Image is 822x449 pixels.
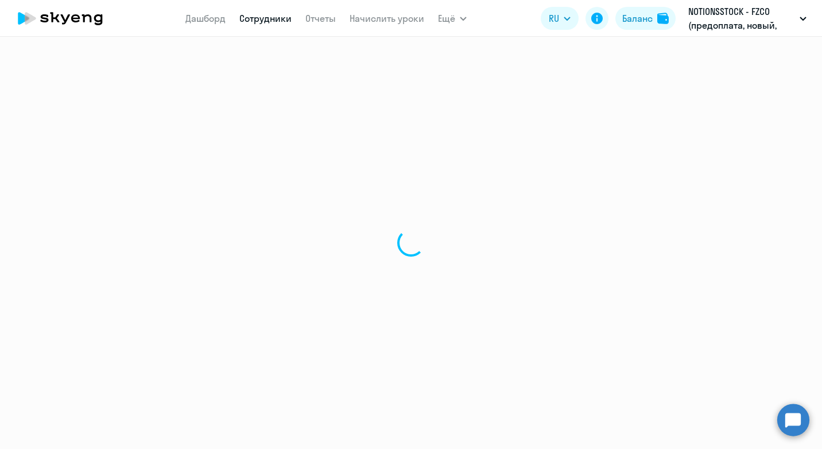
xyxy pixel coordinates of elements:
a: Начислить уроки [350,13,424,24]
a: Сотрудники [239,13,292,24]
button: RU [541,7,579,30]
button: Ещё [438,7,467,30]
p: NOTIONSSTOCK - FZCO (предоплата, новый, 24г), Adnative LLC [688,5,795,32]
span: RU [549,11,559,25]
img: balance [657,13,669,24]
div: Баланс [622,11,653,25]
a: Дашборд [185,13,226,24]
a: Отчеты [305,13,336,24]
button: Балансbalance [615,7,676,30]
button: NOTIONSSTOCK - FZCO (предоплата, новый, 24г), Adnative LLC [683,5,812,32]
span: Ещё [438,11,455,25]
